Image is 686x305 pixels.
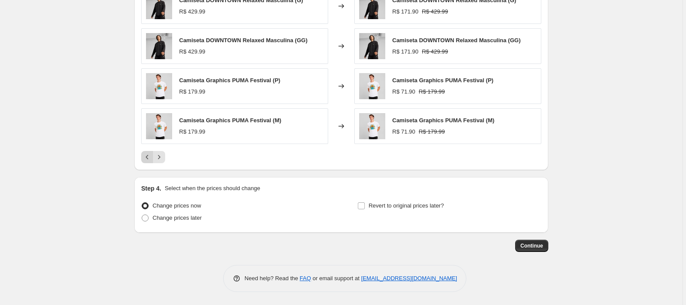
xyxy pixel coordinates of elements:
span: Camiseta Graphics PUMA Festival (P) [179,77,280,84]
strike: R$ 179.99 [419,127,445,136]
a: [EMAIL_ADDRESS][DOMAIN_NAME] [361,275,457,282]
img: png_6da0a3db-5428-4758-9b25-20914e1c1ed7_80x.jpg [146,113,172,139]
span: Change prices later [153,215,202,221]
div: R$ 71.90 [392,127,415,136]
span: Camiseta DOWNTOWN Relaxed Masculina (GG) [392,37,521,44]
div: R$ 179.99 [179,87,205,96]
span: Need help? Read the [245,275,300,282]
span: Continue [520,242,543,249]
a: FAQ [300,275,311,282]
div: R$ 71.90 [392,87,415,96]
div: R$ 179.99 [179,127,205,136]
span: Camiseta Graphics PUMA Festival (P) [392,77,493,84]
span: or email support at [311,275,361,282]
button: Continue [515,240,548,252]
img: png_6da0a3db-5428-4758-9b25-20914e1c1ed7_80x.jpg [359,73,385,99]
nav: Pagination [141,151,165,163]
button: Previous [141,151,153,163]
strike: R$ 429.99 [422,47,448,56]
strike: R$ 179.99 [419,87,445,96]
div: R$ 429.99 [179,7,205,16]
div: R$ 429.99 [179,47,205,56]
span: Revert to original prices later? [369,202,444,209]
img: png_6da0a3db-5428-4758-9b25-20914e1c1ed7_80x.jpg [359,113,385,139]
strike: R$ 429.99 [422,7,448,16]
img: png_6da0a3db-5428-4758-9b25-20914e1c1ed7_80x.jpg [146,73,172,99]
span: Camiseta Graphics PUMA Festival (M) [392,117,494,124]
div: R$ 171.90 [392,47,418,56]
img: png_f18f6ed2-a975-4c47-893f-c51a9d5049f4_80x.jpg [359,33,385,59]
p: Select when the prices should change [165,184,260,193]
span: Change prices now [153,202,201,209]
span: Camiseta DOWNTOWN Relaxed Masculina (GG) [179,37,308,44]
button: Next [153,151,165,163]
h2: Step 4. [141,184,161,193]
img: png_f18f6ed2-a975-4c47-893f-c51a9d5049f4_80x.jpg [146,33,172,59]
div: R$ 171.90 [392,7,418,16]
span: Camiseta Graphics PUMA Festival (M) [179,117,281,124]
